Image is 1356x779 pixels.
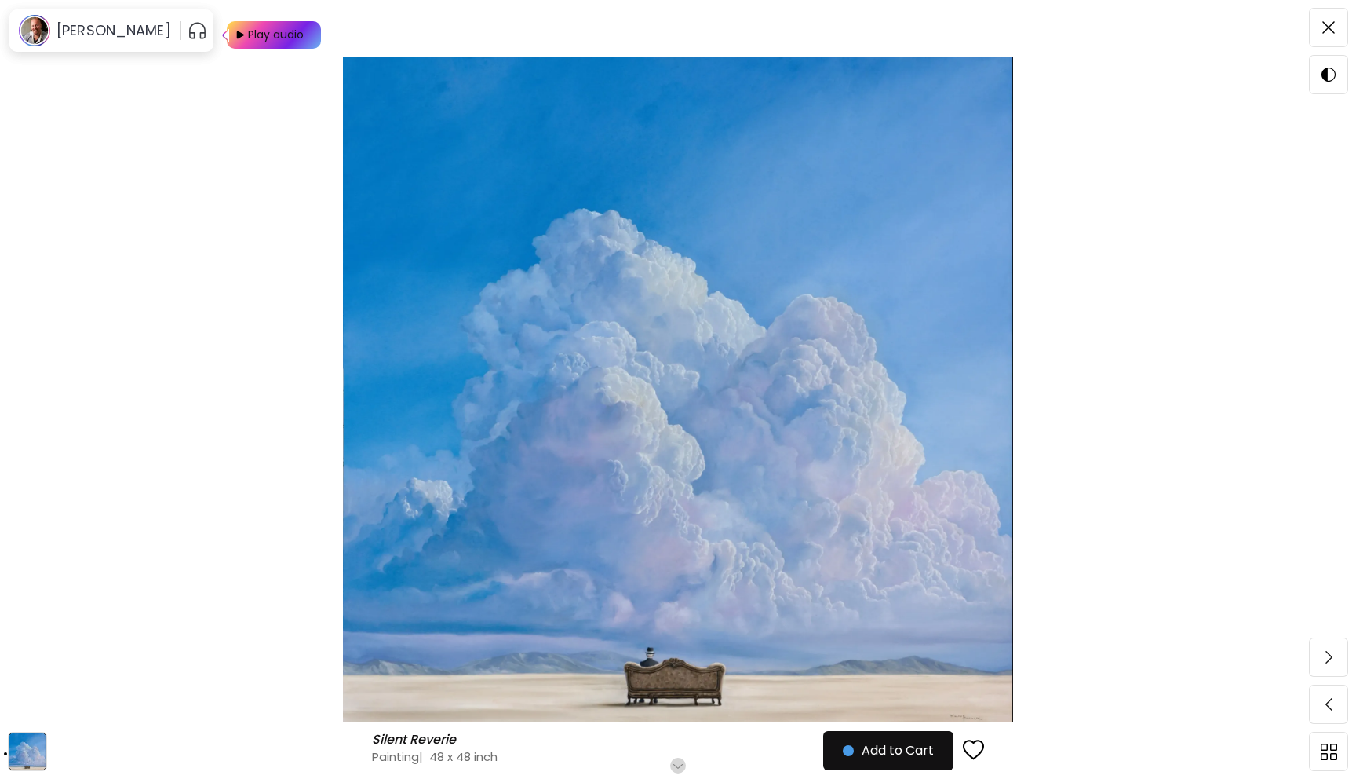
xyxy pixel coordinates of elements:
span: Add to Cart [843,741,934,760]
button: pauseOutline IconGradient Icon [188,18,207,43]
h6: Silent Reverie [372,732,460,748]
h4: Painting | 48 x 48 inch [372,748,856,765]
button: favorites [953,730,994,772]
div: Play audio [246,21,305,49]
h6: [PERSON_NAME] [56,21,171,40]
button: Add to Cart [823,731,953,770]
img: Play [221,21,230,49]
img: Play [227,21,246,49]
